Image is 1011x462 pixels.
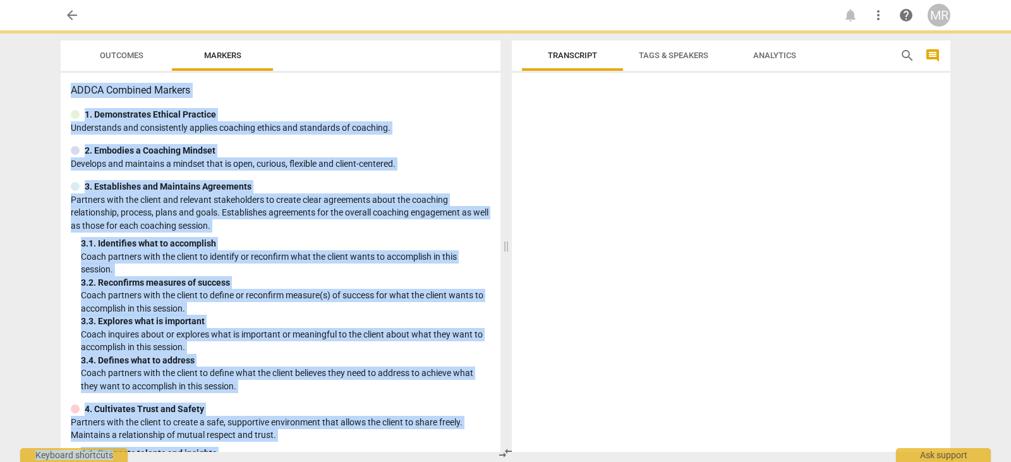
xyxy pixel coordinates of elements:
p: Coach partners with the client to define what the client believes they need to address to achieve... [81,367,490,392]
span: Outcomes [100,51,143,60]
p: Partners with the client and relevant stakeholders to create clear agreements about the coaching ... [71,193,490,233]
div: 3. 3. Explores what is important [81,315,490,328]
div: Keyboard shortcuts [20,448,128,462]
span: Analytics [753,51,796,60]
span: search [900,48,915,63]
div: 3. 1. Identifies what to accomplish [81,237,490,250]
p: Partners with the client to create a safe, supportive environment that allows the client to share... [71,416,490,442]
h3: ADDCA Combined Markers [71,83,490,98]
p: Develops and maintains a mindset that is open, curious, flexible and client-centered. [71,157,490,171]
span: Tags & Speakers [639,51,708,60]
div: 3. 4. Defines what to address [81,354,490,367]
div: Ask support [896,448,991,462]
p: 3. Establishes and Maintains Agreements [85,180,251,193]
p: Coach partners with the client to identify or reconfirm what the client wants to accomplish in th... [81,250,490,276]
span: comment [925,48,940,63]
span: help [899,8,914,23]
a: Help [895,4,917,27]
p: 1. Demonstrates Ethical Practice [85,108,216,121]
p: Understands and consistently applies coaching ethics and standards of coaching. [71,121,490,135]
span: compare_arrows [498,446,513,461]
span: more_vert [871,8,886,23]
p: Coach inquires about or explores what is important or meaningful to the client about what they wa... [81,328,490,354]
p: 2. Embodies a Coaching Mindset [85,144,215,157]
div: 4. 1. Respects talents and insights [81,447,490,460]
div: 3. 2. Reconfirms measures of success [81,276,490,289]
span: Markers [204,51,241,60]
p: Coach partners with the client to define or reconfirm measure(s) of success for what the client w... [81,289,490,315]
button: MR [928,4,950,27]
span: Transcript [548,51,597,60]
p: 4. Cultivates Trust and Safety [85,403,204,416]
button: Show/Hide comments [923,46,943,66]
button: Search [897,46,917,66]
span: arrow_back [64,8,80,23]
